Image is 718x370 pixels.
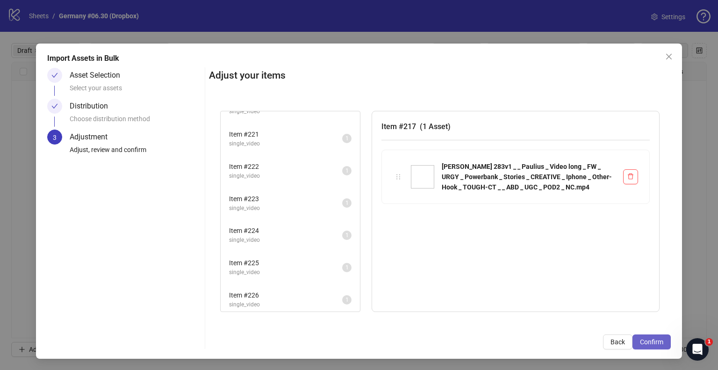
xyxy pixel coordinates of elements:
[345,297,349,303] span: 1
[229,300,342,309] span: single_video
[70,114,201,130] div: Choose distribution method
[70,145,201,160] div: Adjust, review and confirm
[47,53,671,64] div: Import Assets in Bulk
[229,258,342,268] span: Item # 225
[345,167,349,174] span: 1
[342,295,352,305] sup: 1
[627,173,634,180] span: delete
[229,204,342,213] span: single_video
[229,236,342,245] span: single_video
[70,130,115,145] div: Adjustment
[342,166,352,175] sup: 1
[603,334,632,349] button: Back
[411,165,434,189] img: Julita 283v1 _ _ Paulius _ Video long _ FW _ URGY _ Powerbank _ Stories _ CREATIVE _ Iphone _ Oth...
[229,139,342,148] span: single_video
[381,121,650,132] h3: Item # 217
[640,338,663,346] span: Confirm
[53,134,57,141] span: 3
[342,134,352,143] sup: 1
[229,161,342,172] span: Item # 222
[51,72,58,79] span: check
[229,290,342,300] span: Item # 226
[342,263,352,272] sup: 1
[686,338,709,361] iframe: Intercom live chat
[229,194,342,204] span: Item # 223
[229,268,342,277] span: single_video
[665,53,673,60] span: close
[342,231,352,240] sup: 1
[442,161,616,192] div: [PERSON_NAME] 283v1 _ _ Paulius _ Video long _ FW _ URGY _ Powerbank _ Stories _ CREATIVE _ Iphon...
[632,334,671,349] button: Confirm
[342,198,352,208] sup: 1
[345,135,349,142] span: 1
[70,68,128,83] div: Asset Selection
[661,49,676,64] button: Close
[51,103,58,109] span: check
[610,338,625,346] span: Back
[420,122,451,131] span: ( 1 Asset )
[229,129,342,139] span: Item # 221
[70,99,115,114] div: Distribution
[229,172,342,181] span: single_video
[395,174,402,180] span: holder
[209,68,671,83] h2: Adjust your items
[393,172,403,182] div: holder
[705,338,713,346] span: 1
[70,83,201,99] div: Select your assets
[345,200,349,206] span: 1
[229,107,342,116] span: single_video
[623,169,638,184] button: Delete
[229,225,342,236] span: Item # 224
[345,232,349,239] span: 1
[345,264,349,271] span: 1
